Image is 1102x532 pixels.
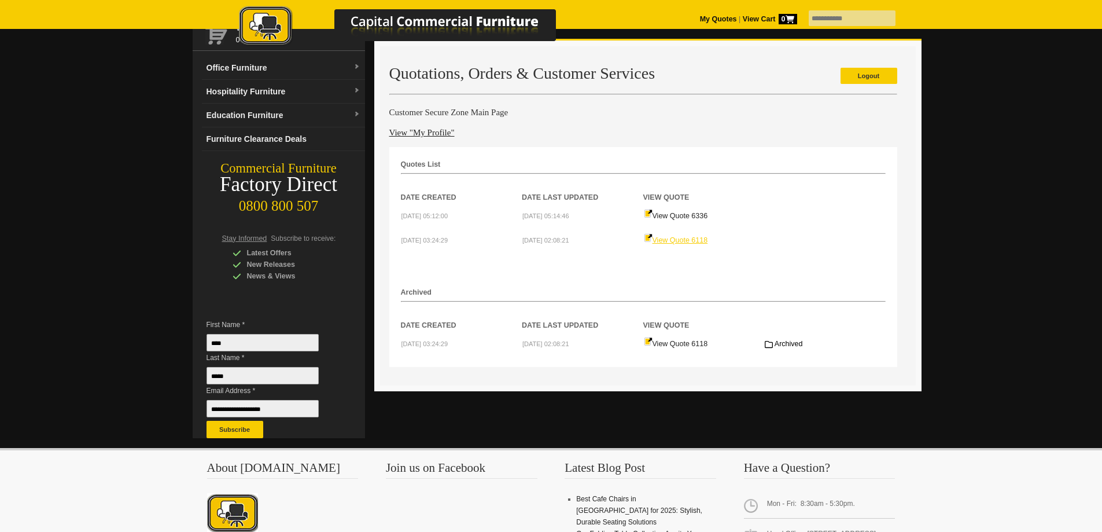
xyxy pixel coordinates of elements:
[643,302,765,331] th: View Quote
[775,340,803,348] span: Archived
[353,87,360,94] img: dropdown
[401,302,522,331] th: Date Created
[202,104,365,127] a: Education Furnituredropdown
[202,80,365,104] a: Hospitality Furnituredropdown
[386,462,537,479] h3: Join us on Facebook
[389,65,897,82] h2: Quotations, Orders & Customer Services
[643,174,765,203] th: View Quote
[207,319,336,331] span: First Name *
[233,270,342,282] div: News & Views
[207,6,612,48] img: Capital Commercial Furniture Logo
[644,236,708,244] a: View Quote 6118
[233,259,342,270] div: New Releases
[522,174,643,203] th: Date Last Updated
[401,174,522,203] th: Date Created
[841,68,897,84] a: Logout
[565,462,716,479] h3: Latest Blog Post
[401,237,448,244] small: [DATE] 03:24:29
[522,302,643,331] th: Date Last Updated
[522,237,569,244] small: [DATE] 02:08:21
[207,6,612,52] a: Capital Commercial Furniture Logo
[389,128,455,137] a: View "My Profile"
[401,160,441,168] strong: Quotes List
[522,340,569,347] small: [DATE] 02:08:21
[740,15,797,23] a: View Cart0
[353,111,360,118] img: dropdown
[193,177,365,193] div: Factory Direct
[644,209,653,218] img: Quote-icon
[202,127,365,151] a: Furniture Clearance Deals
[271,234,336,243] span: Subscribe to receive:
[744,462,895,479] h3: Have a Question?
[743,15,797,23] strong: View Cart
[222,234,267,243] span: Stay Informed
[644,340,708,348] a: View Quote 6118
[401,340,448,347] small: [DATE] 03:24:29
[193,160,365,177] div: Commercial Furniture
[644,212,708,220] a: View Quote 6336
[644,233,653,243] img: Quote-icon
[202,56,365,80] a: Office Furnituredropdown
[700,15,737,23] a: My Quotes
[576,495,702,526] a: Best Cafe Chairs in [GEOGRAPHIC_DATA] for 2025: Stylish, Durable Seating Solutions
[389,107,897,118] h4: Customer Secure Zone Main Page
[401,212,448,219] small: [DATE] 05:12:00
[401,288,432,296] strong: Archived
[644,337,653,346] img: Quote-icon
[207,421,263,438] button: Subscribe
[207,334,319,351] input: First Name *
[744,493,895,519] span: Mon - Fri: 8:30am - 5:30pm.
[353,64,360,71] img: dropdown
[779,14,797,24] span: 0
[207,367,319,384] input: Last Name *
[207,462,359,479] h3: About [DOMAIN_NAME]
[233,247,342,259] div: Latest Offers
[207,400,319,417] input: Email Address *
[193,192,365,214] div: 0800 800 507
[207,352,336,364] span: Last Name *
[522,212,569,219] small: [DATE] 05:14:46
[207,385,336,397] span: Email Address *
